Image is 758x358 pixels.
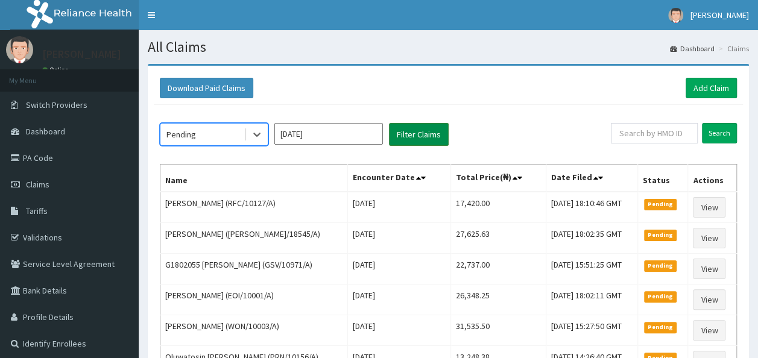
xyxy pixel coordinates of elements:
[644,230,677,240] span: Pending
[26,179,49,190] span: Claims
[274,123,383,145] input: Select Month and Year
[42,66,71,74] a: Online
[389,123,449,146] button: Filter Claims
[6,36,33,63] img: User Image
[450,254,546,284] td: 22,737.00
[644,260,677,271] span: Pending
[693,320,725,341] a: View
[450,315,546,346] td: 31,535.50
[450,223,546,254] td: 27,625.63
[450,165,546,192] th: Total Price(₦)
[644,291,677,302] span: Pending
[637,165,688,192] th: Status
[546,165,637,192] th: Date Filed
[450,192,546,223] td: 17,420.00
[546,223,637,254] td: [DATE] 18:02:35 GMT
[348,315,450,346] td: [DATE]
[160,254,348,284] td: G1802055 [PERSON_NAME] (GSV/10971/A)
[546,284,637,315] td: [DATE] 18:02:11 GMT
[348,165,450,192] th: Encounter Date
[160,223,348,254] td: [PERSON_NAME] ([PERSON_NAME]/18545/A)
[160,78,253,98] button: Download Paid Claims
[26,99,87,110] span: Switch Providers
[348,284,450,315] td: [DATE]
[160,284,348,315] td: [PERSON_NAME] (EOI/10001/A)
[693,259,725,279] a: View
[160,192,348,223] td: [PERSON_NAME] (RFC/10127/A)
[348,192,450,223] td: [DATE]
[716,43,749,54] li: Claims
[644,322,677,333] span: Pending
[26,126,65,137] span: Dashboard
[670,43,715,54] a: Dashboard
[26,206,48,216] span: Tariffs
[686,78,737,98] a: Add Claim
[702,123,737,143] input: Search
[644,199,677,210] span: Pending
[693,197,725,218] a: View
[166,128,196,140] div: Pending
[546,254,637,284] td: [DATE] 15:51:25 GMT
[42,49,121,60] p: [PERSON_NAME]
[160,315,348,346] td: [PERSON_NAME] (WON/10003/A)
[611,123,698,143] input: Search by HMO ID
[148,39,749,55] h1: All Claims
[348,223,450,254] td: [DATE]
[668,8,683,23] img: User Image
[546,192,637,223] td: [DATE] 18:10:46 GMT
[546,315,637,346] td: [DATE] 15:27:50 GMT
[693,228,725,248] a: View
[348,254,450,284] td: [DATE]
[450,284,546,315] td: 26,348.25
[160,165,348,192] th: Name
[688,165,737,192] th: Actions
[693,289,725,310] a: View
[690,10,749,20] span: [PERSON_NAME]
